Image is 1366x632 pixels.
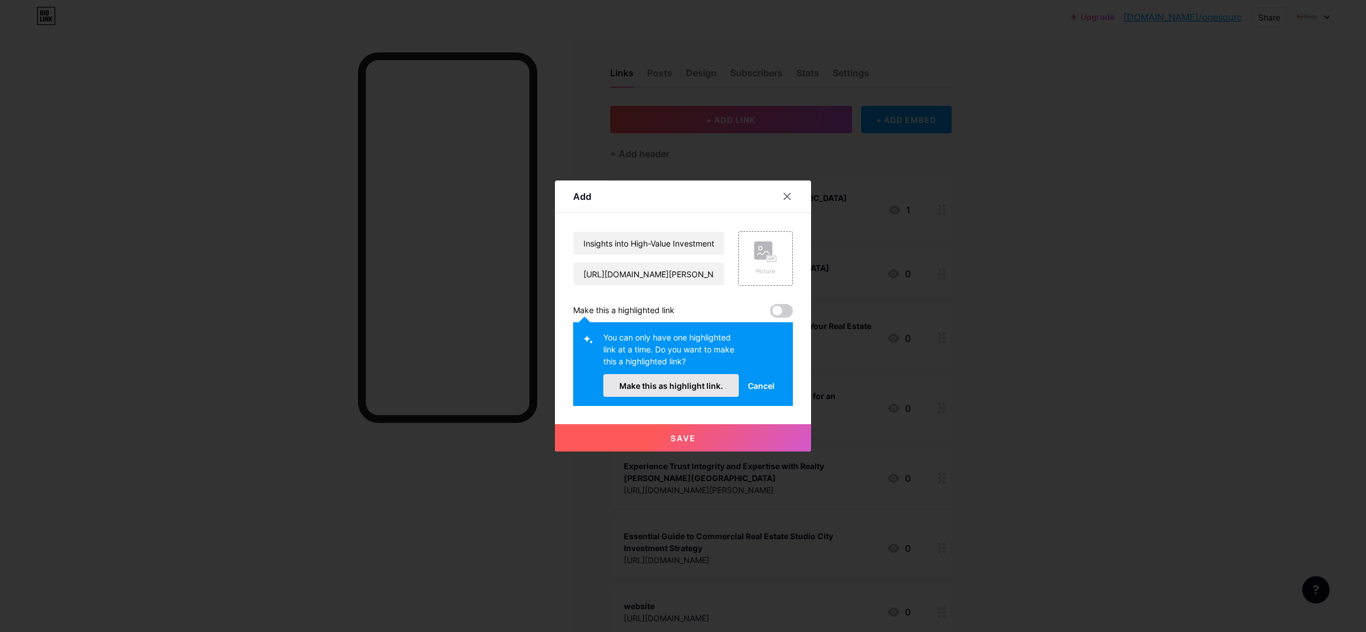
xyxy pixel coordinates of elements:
div: Make this a highlighted link [573,304,674,318]
button: Cancel [739,374,784,397]
span: Save [670,433,696,443]
span: Make this as highlight link. [619,381,723,391]
button: Save [555,424,811,452]
div: You can only have one highlighted link at a time. Do you want to make this a highlighted link? [603,331,739,374]
span: Cancel [748,380,775,392]
input: Title [574,232,724,255]
div: Picture [754,267,777,276]
div: Add [573,190,591,203]
button: Make this as highlight link. [603,374,739,397]
input: URL [574,262,724,285]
